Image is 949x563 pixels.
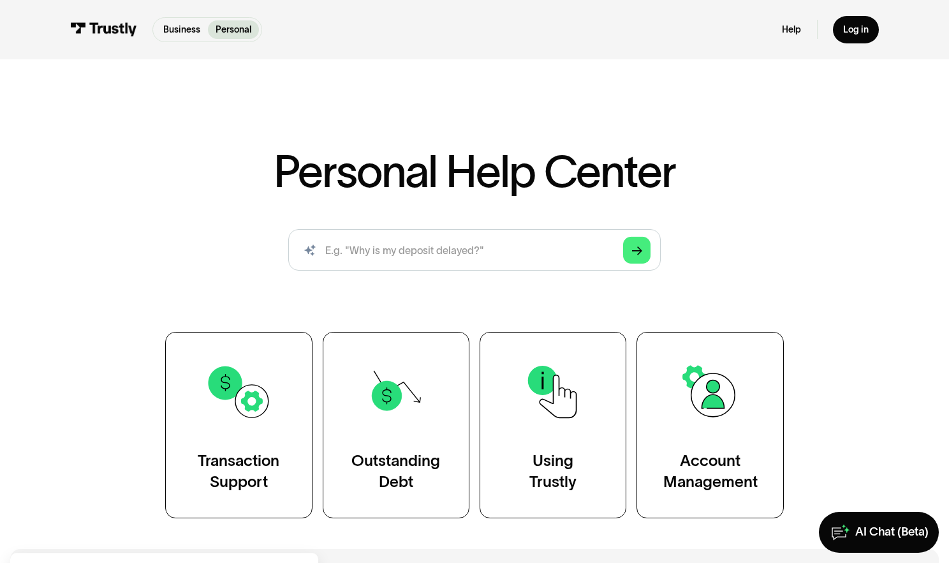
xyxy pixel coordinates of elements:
[208,20,259,39] a: Personal
[165,332,312,518] a: TransactionSupport
[855,525,929,540] div: AI Chat (Beta)
[198,451,279,492] div: Transaction Support
[819,512,938,553] a: AI Chat (Beta)
[323,332,469,518] a: OutstandingDebt
[782,24,801,35] a: Help
[480,332,626,518] a: UsingTrustly
[843,24,869,35] div: Log in
[274,149,675,193] h1: Personal Help Center
[833,16,879,43] a: Log in
[529,451,577,492] div: Using Trustly
[216,23,251,36] p: Personal
[636,332,783,518] a: AccountManagement
[351,451,440,492] div: Outstanding Debt
[288,229,661,270] form: Search
[663,451,758,492] div: Account Management
[70,22,137,36] img: Trustly Logo
[163,23,200,36] p: Business
[288,229,661,270] input: search
[156,20,208,39] a: Business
